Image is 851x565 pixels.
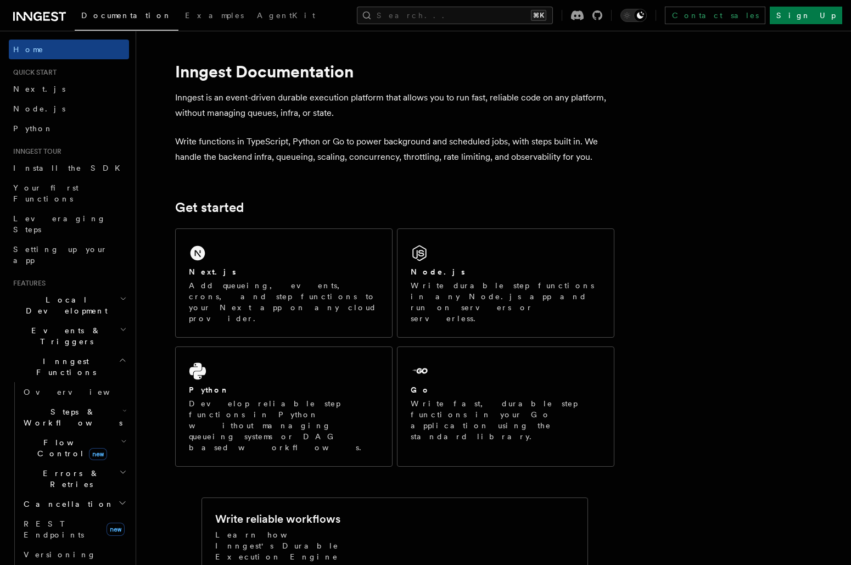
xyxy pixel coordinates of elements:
[531,10,546,21] kbd: ⌘K
[19,437,121,459] span: Flow Control
[175,134,614,165] p: Write functions in TypeScript, Python or Go to power background and scheduled jobs, with steps bu...
[13,183,79,203] span: Your first Functions
[9,239,129,270] a: Setting up your app
[175,200,244,215] a: Get started
[9,79,129,99] a: Next.js
[175,61,614,81] h1: Inngest Documentation
[175,90,614,121] p: Inngest is an event-driven durable execution platform that allows you to run fast, reliable code ...
[9,209,129,239] a: Leveraging Steps
[19,433,129,463] button: Flow Controlnew
[19,406,122,428] span: Steps & Workflows
[9,294,120,316] span: Local Development
[178,3,250,30] a: Examples
[13,124,53,133] span: Python
[175,228,393,338] a: Next.jsAdd queueing, events, crons, and step functions to your Next app on any cloud provider.
[24,550,96,559] span: Versioning
[357,7,553,24] button: Search...⌘K
[620,9,647,22] button: Toggle dark mode
[9,325,120,347] span: Events & Triggers
[770,7,842,24] a: Sign Up
[19,499,114,510] span: Cancellation
[13,214,106,234] span: Leveraging Steps
[411,384,430,395] h2: Go
[189,266,236,277] h2: Next.js
[250,3,322,30] a: AgentKit
[19,494,129,514] button: Cancellation
[9,158,129,178] a: Install the SDK
[665,7,765,24] a: Contact sales
[75,3,178,31] a: Documentation
[13,104,65,113] span: Node.js
[81,11,172,20] span: Documentation
[13,85,65,93] span: Next.js
[215,511,340,527] h2: Write reliable workflows
[9,279,46,288] span: Features
[9,290,129,321] button: Local Development
[411,266,465,277] h2: Node.js
[9,321,129,351] button: Events & Triggers
[189,384,229,395] h2: Python
[24,519,84,539] span: REST Endpoints
[189,398,379,453] p: Develop reliable step functions in Python without managing queueing systems or DAG based workflows.
[13,44,44,55] span: Home
[13,164,127,172] span: Install the SDK
[257,11,315,20] span: AgentKit
[9,99,129,119] a: Node.js
[19,545,129,564] a: Versioning
[19,402,129,433] button: Steps & Workflows
[19,463,129,494] button: Errors & Retries
[89,448,107,460] span: new
[19,382,129,402] a: Overview
[397,346,614,467] a: GoWrite fast, durable step functions in your Go application using the standard library.
[175,346,393,467] a: PythonDevelop reliable step functions in Python without managing queueing systems or DAG based wo...
[397,228,614,338] a: Node.jsWrite durable step functions in any Node.js app and run on servers or serverless.
[9,356,119,378] span: Inngest Functions
[107,523,125,536] span: new
[9,40,129,59] a: Home
[9,351,129,382] button: Inngest Functions
[24,388,137,396] span: Overview
[19,468,119,490] span: Errors & Retries
[9,178,129,209] a: Your first Functions
[189,280,379,324] p: Add queueing, events, crons, and step functions to your Next app on any cloud provider.
[19,514,129,545] a: REST Endpointsnew
[9,147,61,156] span: Inngest tour
[411,280,601,324] p: Write durable step functions in any Node.js app and run on servers or serverless.
[9,119,129,138] a: Python
[185,11,244,20] span: Examples
[411,398,601,442] p: Write fast, durable step functions in your Go application using the standard library.
[9,68,57,77] span: Quick start
[13,245,108,265] span: Setting up your app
